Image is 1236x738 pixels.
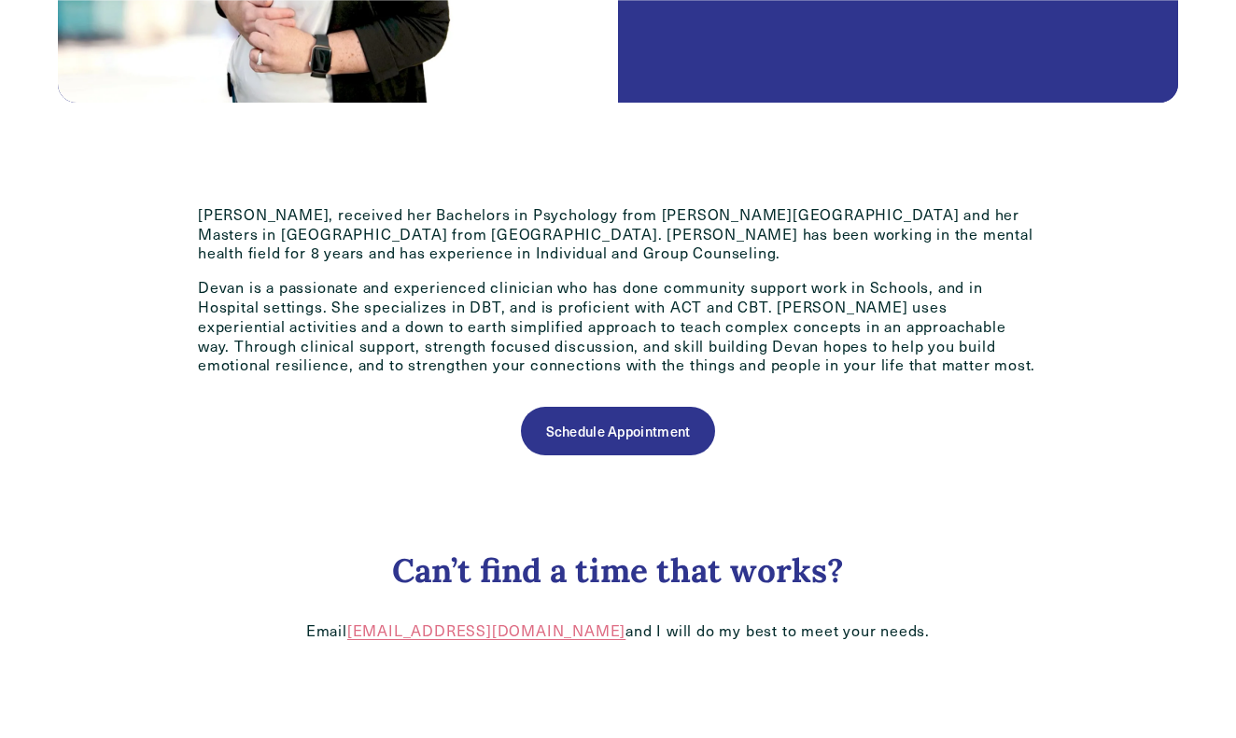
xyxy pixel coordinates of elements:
p: Email and I will do my best to meet your needs. [198,621,1038,641]
h3: Can’t find a time that works? [198,550,1038,592]
a: Schedule Appointment [521,407,715,455]
p: Devan is a passionate and experienced clinician who has done community support work in Schools, a... [198,278,1038,375]
p: [PERSON_NAME], received her Bachelors in Psychology from [PERSON_NAME][GEOGRAPHIC_DATA] and her M... [198,205,1038,263]
a: [EMAIL_ADDRESS][DOMAIN_NAME] [347,620,625,640]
